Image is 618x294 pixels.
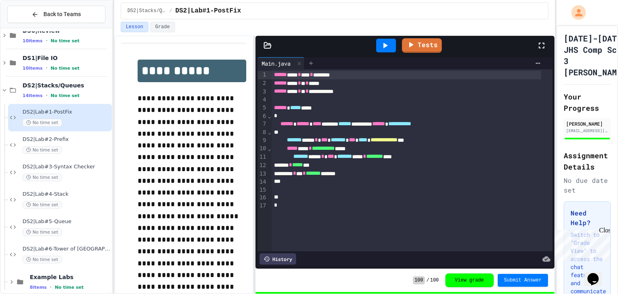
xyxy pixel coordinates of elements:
span: DS2|Lab#1-PostFix [175,6,241,16]
div: 2 [257,79,268,88]
div: 1 [257,71,268,79]
span: No time set [23,146,62,154]
div: My Account [563,3,588,22]
button: Submit Answer [498,274,548,287]
span: Back to Teams [43,10,81,19]
span: No time set [23,228,62,236]
button: Grade [150,22,175,32]
button: Lesson [121,22,148,32]
span: 10 items [23,66,43,71]
span: No time set [23,201,62,209]
div: 8 [257,128,268,137]
h2: Assignment Details [564,150,611,172]
span: 14 items [23,93,43,98]
span: DS2|Lab#3-Syntax Checker [23,164,110,170]
div: 16 [257,194,268,202]
div: 9 [257,137,268,145]
div: Chat with us now!Close [3,3,56,51]
span: DS2|Lab#2-Prefix [23,136,110,143]
iframe: chat widget [584,262,610,286]
span: No time set [23,119,62,126]
span: No time set [55,285,84,290]
span: DS2|Lab#1-PostFix [23,109,110,116]
span: • [46,37,47,44]
div: 15 [257,186,268,194]
span: DS2|Lab#4-Stack [23,191,110,198]
div: 11 [257,153,268,161]
span: No time set [51,66,80,71]
span: DS2|Stacks/Queues [128,8,166,14]
div: No due date set [564,176,611,195]
span: No time set [23,174,62,181]
span: Fold line [268,145,272,152]
h3: Need Help? [571,208,604,228]
span: Fold line [268,113,272,119]
div: 10 [257,145,268,153]
div: Main.java [257,59,295,68]
span: / [169,8,172,14]
span: No time set [51,38,80,43]
span: • [46,65,47,71]
div: 7 [257,120,268,128]
span: Fold line [268,129,272,135]
div: 5 [257,104,268,112]
span: DS2|Stacks/Queues [23,82,110,89]
span: DS1|File IO [23,54,110,62]
span: • [46,92,47,99]
span: 100 [430,277,439,284]
iframe: chat widget [551,227,610,261]
span: DS2|Lab#5-Queue [23,218,110,225]
button: View grade [445,273,494,287]
div: 14 [257,178,268,186]
div: [EMAIL_ADDRESS][DOMAIN_NAME] [566,128,608,134]
span: 8 items [30,285,47,290]
h2: Your Progress [564,91,611,114]
span: • [50,284,51,290]
span: No time set [23,256,62,263]
span: / [426,277,429,284]
span: No time set [51,93,80,98]
div: 6 [257,112,268,120]
span: Submit Answer [504,277,542,284]
span: Example Labs [30,273,110,281]
span: DS2|Lab#6-Tower of [GEOGRAPHIC_DATA](Extra Credit) [23,246,110,253]
a: Tests [402,38,442,53]
div: Main.java [257,57,305,69]
div: History [260,253,296,265]
div: [PERSON_NAME] [566,120,608,127]
div: 17 [257,202,268,210]
div: 3 [257,88,268,96]
span: 100 [413,276,425,284]
span: 10 items [23,38,43,43]
button: Back to Teams [7,6,105,23]
div: 4 [257,96,268,104]
div: 12 [257,161,268,170]
div: 13 [257,170,268,178]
